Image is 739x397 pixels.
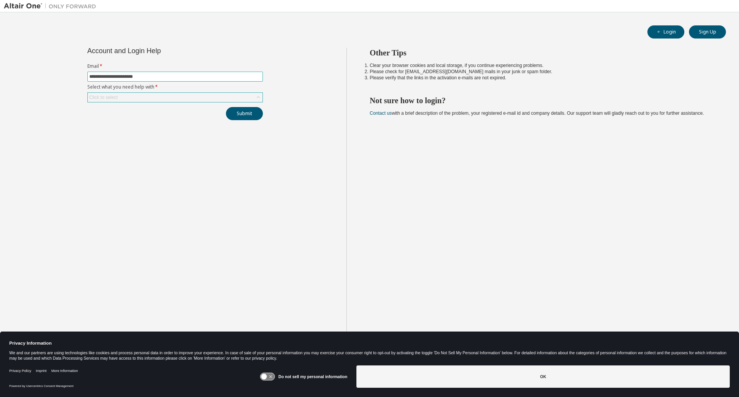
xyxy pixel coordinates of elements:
[87,63,263,69] label: Email
[226,107,263,120] button: Submit
[370,62,712,69] li: Clear your browser cookies and local storage, if you continue experiencing problems.
[370,48,712,58] h2: Other Tips
[370,111,704,116] span: with a brief description of the problem, your registered e-mail id and company details. Our suppo...
[370,111,392,116] a: Contact us
[87,48,228,54] div: Account and Login Help
[89,94,118,101] div: Click to select
[370,75,712,81] li: Please verify that the links in the activation e-mails are not expired.
[689,25,726,39] button: Sign Up
[647,25,684,39] button: Login
[88,93,262,102] div: Click to select
[370,95,712,106] h2: Not sure how to login?
[370,69,712,75] li: Please check for [EMAIL_ADDRESS][DOMAIN_NAME] mails in your junk or spam folder.
[87,84,263,90] label: Select what you need help with
[4,2,100,10] img: Altair One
